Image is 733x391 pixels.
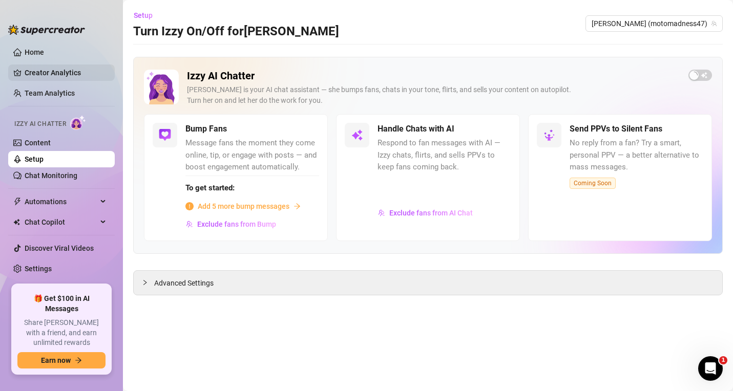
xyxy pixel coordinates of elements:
[570,137,703,173] span: No reply from a fan? Try a smart, personal PPV — a better alternative to mass messages.
[185,202,194,210] span: info-circle
[198,201,289,212] span: Add 5 more bump messages
[17,318,106,348] span: Share [PERSON_NAME] with a friend, and earn unlimited rewards
[133,7,161,24] button: Setup
[8,25,85,35] img: logo-BBDzfeDw.svg
[17,352,106,368] button: Earn nowarrow-right
[389,209,473,217] span: Exclude fans from AI Chat
[75,357,82,364] span: arrow-right
[185,123,227,135] h5: Bump Fans
[17,294,106,314] span: 🎁 Get $100 in AI Messages
[134,11,153,19] span: Setup
[154,277,214,289] span: Advanced Settings
[25,89,75,97] a: Team Analytics
[25,214,97,230] span: Chat Copilot
[294,203,301,210] span: arrow-right
[378,137,511,173] span: Respond to fan messages with AI — Izzy chats, flirts, and sells PPVs to keep fans coming back.
[25,171,77,180] a: Chat Monitoring
[25,244,94,252] a: Discover Viral Videos
[13,198,22,206] span: thunderbolt
[187,70,680,82] h2: Izzy AI Chatter
[186,221,193,228] img: svg%3e
[185,137,319,173] span: Message fans the moment they come online, tip, or engage with posts — and boost engagement automa...
[14,119,66,129] span: Izzy AI Chatter
[378,123,454,135] h5: Handle Chats with AI
[570,123,662,135] h5: Send PPVs to Silent Fans
[25,64,107,81] a: Creator Analytics
[25,139,51,147] a: Content
[133,24,339,40] h3: Turn Izzy On/Off for [PERSON_NAME]
[25,265,52,273] a: Settings
[711,20,717,27] span: team
[25,155,44,163] a: Setup
[70,115,86,130] img: AI Chatter
[543,129,555,141] img: svg%3e
[13,219,20,226] img: Chat Copilot
[378,209,385,216] img: svg%3e
[698,356,723,381] iframe: Intercom live chat
[351,129,363,141] img: svg%3e
[25,193,97,210] span: Automations
[142,277,154,288] div: collapsed
[378,205,473,221] button: Exclude fans from AI Chat
[197,220,276,228] span: Exclude fans from Bump
[690,72,698,79] span: loading
[570,178,616,189] span: Coming Soon
[41,356,71,364] span: Earn now
[185,183,235,192] strong: To get started:
[142,279,148,286] span: collapsed
[144,70,179,104] img: Izzy AI Chatter
[25,48,44,56] a: Home
[592,16,717,31] span: Jayme (motomadness47)
[719,356,727,364] span: 1
[185,216,277,232] button: Exclude fans from Bump
[159,129,171,141] img: svg%3e
[187,84,680,106] div: [PERSON_NAME] is your AI chat assistant — she bumps fans, chats in your tone, flirts, and sells y...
